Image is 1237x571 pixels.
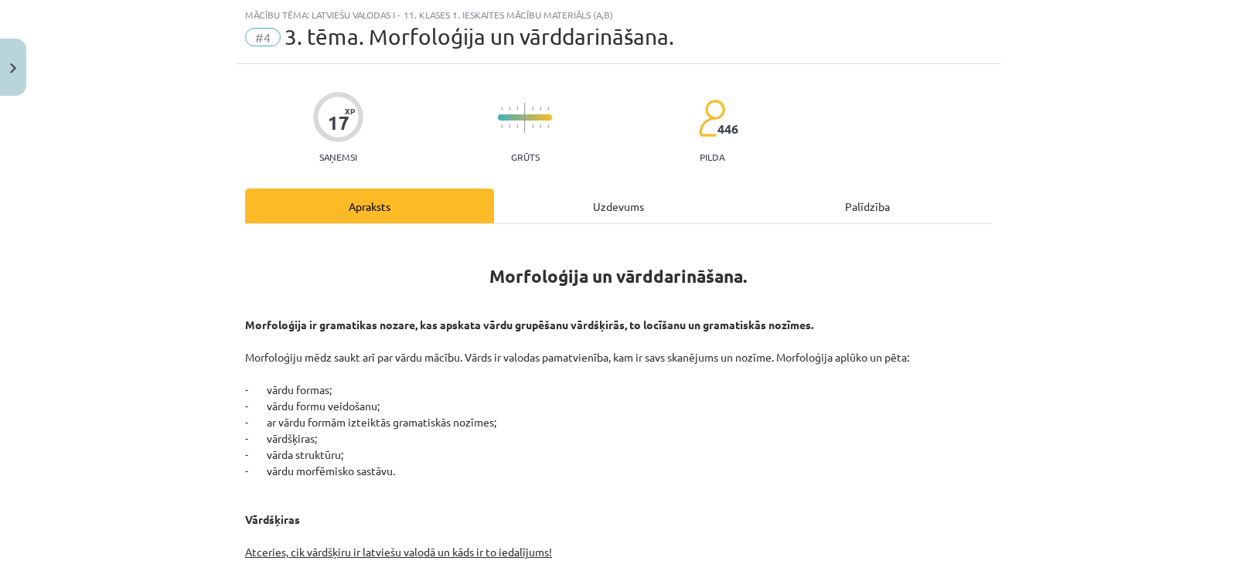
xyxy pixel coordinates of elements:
[700,151,724,162] p: pilda
[494,189,743,223] div: Uzdevums
[501,124,503,128] img: icon-short-line-57e1e144782c952c97e751825c79c345078a6d821885a25fce030b3d8c18986b.svg
[532,107,533,110] img: icon-short-line-57e1e144782c952c97e751825c79c345078a6d821885a25fce030b3d8c18986b.svg
[245,545,552,559] u: Atceries, cik vārdšķiru ir latviešu valodā un kāds ir to iedalījums!
[489,265,748,287] b: Morfoloģija un vārddarināšana.
[245,9,992,20] div: Mācību tēma: Latviešu valodas i - 11. klases 1. ieskaites mācību materiāls (a,b)
[10,63,16,73] img: icon-close-lesson-0947bae3869378f0d4975bcd49f059093ad1ed9edebbc8119c70593378902aed.svg
[516,107,518,110] img: icon-short-line-57e1e144782c952c97e751825c79c345078a6d821885a25fce030b3d8c18986b.svg
[540,107,541,110] img: icon-short-line-57e1e144782c952c97e751825c79c345078a6d821885a25fce030b3d8c18986b.svg
[511,151,540,162] p: Grūts
[345,107,355,115] span: XP
[509,107,510,110] img: icon-short-line-57e1e144782c952c97e751825c79c345078a6d821885a25fce030b3d8c18986b.svg
[285,24,674,49] span: 3. tēma. Morfoloģija un vārddarināšana.
[313,151,363,162] p: Saņemsi
[245,318,813,331] strong: Morfoloģija ir gramatikas nozare, kas apskata vārdu grupēšanu vārdšķirās, to locīšanu un gramatis...
[245,28,281,46] span: #4
[245,496,300,526] strong: Vārdšķiras
[547,107,549,110] img: icon-short-line-57e1e144782c952c97e751825c79c345078a6d821885a25fce030b3d8c18986b.svg
[524,103,526,133] img: icon-long-line-d9ea69661e0d244f92f715978eff75569469978d946b2353a9bb055b3ed8787d.svg
[328,112,349,134] div: 17
[501,107,503,110] img: icon-short-line-57e1e144782c952c97e751825c79c345078a6d821885a25fce030b3d8c18986b.svg
[540,124,541,128] img: icon-short-line-57e1e144782c952c97e751825c79c345078a6d821885a25fce030b3d8c18986b.svg
[509,124,510,128] img: icon-short-line-57e1e144782c952c97e751825c79c345078a6d821885a25fce030b3d8c18986b.svg
[717,122,738,136] span: 446
[245,189,494,223] div: Apraksts
[547,124,549,128] img: icon-short-line-57e1e144782c952c97e751825c79c345078a6d821885a25fce030b3d8c18986b.svg
[698,99,725,138] img: students-c634bb4e5e11cddfef0936a35e636f08e4e9abd3cc4e673bd6f9a4125e45ecb1.svg
[743,189,992,223] div: Palīdzība
[532,124,533,128] img: icon-short-line-57e1e144782c952c97e751825c79c345078a6d821885a25fce030b3d8c18986b.svg
[516,124,518,128] img: icon-short-line-57e1e144782c952c97e751825c79c345078a6d821885a25fce030b3d8c18986b.svg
